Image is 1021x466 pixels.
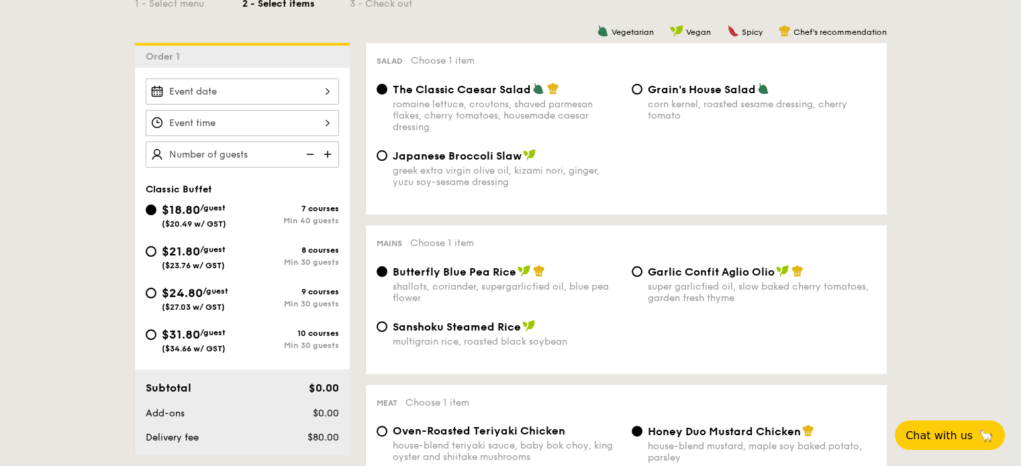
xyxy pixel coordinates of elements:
[393,165,621,188] div: greek extra virgin olive oil, kizami nori, ginger, yuzu soy-sesame dressing
[757,82,769,95] img: icon-vegetarian.fe4039eb.svg
[648,266,775,278] span: Garlic Confit Aglio Olio
[162,244,200,259] span: $21.80
[532,82,544,95] img: icon-vegetarian.fe4039eb.svg
[146,288,156,298] input: $24.80/guest($27.03 w/ GST)9 coursesMin 30 guests
[146,329,156,340] input: $31.80/guest($34.66 w/ GST)10 coursesMin 30 guests
[791,265,804,277] img: icon-chef-hat.a58ddaea.svg
[203,286,228,296] span: /guest
[410,237,474,249] span: Choose 1 item
[146,51,185,62] span: Order 1
[146,205,156,215] input: $18.80/guest($20.49 w/ GST)7 coursesMin 40 guests
[393,150,522,162] span: Japanese Broccoli Slaw
[242,299,339,308] div: Min 30 guests
[146,246,156,257] input: $21.80/guest($23.76 w/ GST)8 coursesMin 30 guests
[393,440,621,463] div: house-blend teriyaki sauce, baby bok choy, king oyster and shiitake mushrooms
[146,78,339,105] input: Event date
[393,99,621,133] div: romaine lettuce, croutons, shaved parmesan flakes, cherry tomatoes, housemade caesar dressing
[377,426,387,436] input: Oven-Roasted Teriyaki Chickenhouse-blend teriyaki sauce, baby bok choy, king oyster and shiitake ...
[906,429,973,442] span: Chat with us
[776,265,789,277] img: icon-vegan.f8ff3823.svg
[200,245,226,254] span: /guest
[162,202,200,217] span: $18.80
[648,83,756,96] span: Grain's House Salad
[779,25,791,37] img: icon-chef-hat.a58ddaea.svg
[522,320,536,332] img: icon-vegan.f8ff3823.svg
[393,281,621,304] div: shallots, coriander, supergarlicfied oil, blue pea flower
[308,382,338,394] span: $0.00
[411,55,475,66] span: Choose 1 item
[377,398,397,408] span: Meat
[162,261,225,270] span: ($23.76 w/ GST)
[319,141,339,167] img: icon-add.58712e84.svg
[242,287,339,296] div: 9 courses
[307,432,338,443] span: $80.00
[146,110,339,136] input: Event time
[242,245,339,255] div: 8 courses
[405,397,469,408] span: Choose 1 item
[242,329,339,338] div: 10 courses
[146,382,191,394] span: Subtotal
[632,84,642,95] input: Grain's House Saladcorn kernel, roasted sesame dressing, cherry tomato
[377,56,403,66] span: Salad
[547,82,559,95] img: icon-chef-hat.a58ddaea.svg
[146,184,212,195] span: Classic Buffet
[742,27,763,37] span: Spicy
[162,327,200,342] span: $31.80
[162,302,225,312] span: ($27.03 w/ GST)
[200,328,226,337] span: /guest
[393,83,531,96] span: The Classic Caesar Salad
[377,321,387,332] input: Sanshoku Steamed Ricemultigrain rice, roasted black soybean
[393,336,621,347] div: multigrain rice, roasted black soybean
[670,25,683,37] img: icon-vegan.f8ff3823.svg
[146,141,339,168] input: Number of guests
[597,25,609,37] img: icon-vegetarian.fe4039eb.svg
[895,420,1005,450] button: Chat with us🦙
[648,281,876,304] div: super garlicfied oil, slow baked cherry tomatoes, garden fresh thyme
[242,204,339,213] div: 7 courses
[162,286,203,300] span: $24.80
[146,408,185,419] span: Add-ons
[793,27,887,37] span: Chef's recommendation
[632,266,642,277] input: Garlic Confit Aglio Oliosuper garlicfied oil, slow baked cherry tomatoes, garden fresh thyme
[242,341,339,350] div: Min 30 guests
[312,408,338,419] span: $0.00
[727,25,739,37] img: icon-spicy.37a8142b.svg
[686,27,711,37] span: Vegan
[612,27,654,37] span: Vegetarian
[242,216,339,225] div: Min 40 guests
[978,428,994,443] span: 🦙
[162,344,226,353] span: ($34.66 w/ GST)
[648,425,801,438] span: Honey Duo Mustard Chicken
[393,321,521,333] span: Sanshoku Steamed Rice
[377,266,387,277] input: Butterfly Blue Pea Riceshallots, coriander, supergarlicfied oil, blue pea flower
[648,441,876,463] div: house-blend mustard, maple soy baked potato, parsley
[377,239,402,248] span: Mains
[523,149,536,161] img: icon-vegan.f8ff3823.svg
[242,257,339,267] div: Min 30 guests
[648,99,876,121] div: corn kernel, roasted sesame dressing, cherry tomato
[162,219,226,229] span: ($20.49 w/ GST)
[632,426,642,436] input: Honey Duo Mustard Chickenhouse-blend mustard, maple soy baked potato, parsley
[802,424,814,436] img: icon-chef-hat.a58ddaea.svg
[533,265,545,277] img: icon-chef-hat.a58ddaea.svg
[393,266,516,278] span: Butterfly Blue Pea Rice
[518,265,531,277] img: icon-vegan.f8ff3823.svg
[377,84,387,95] input: The Classic Caesar Saladromaine lettuce, croutons, shaved parmesan flakes, cherry tomatoes, house...
[377,150,387,161] input: Japanese Broccoli Slawgreek extra virgin olive oil, kizami nori, ginger, yuzu soy-sesame dressing
[393,424,565,437] span: Oven-Roasted Teriyaki Chicken
[146,432,199,443] span: Delivery fee
[299,141,319,167] img: icon-reduce.1d2dbef1.svg
[200,203,226,213] span: /guest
